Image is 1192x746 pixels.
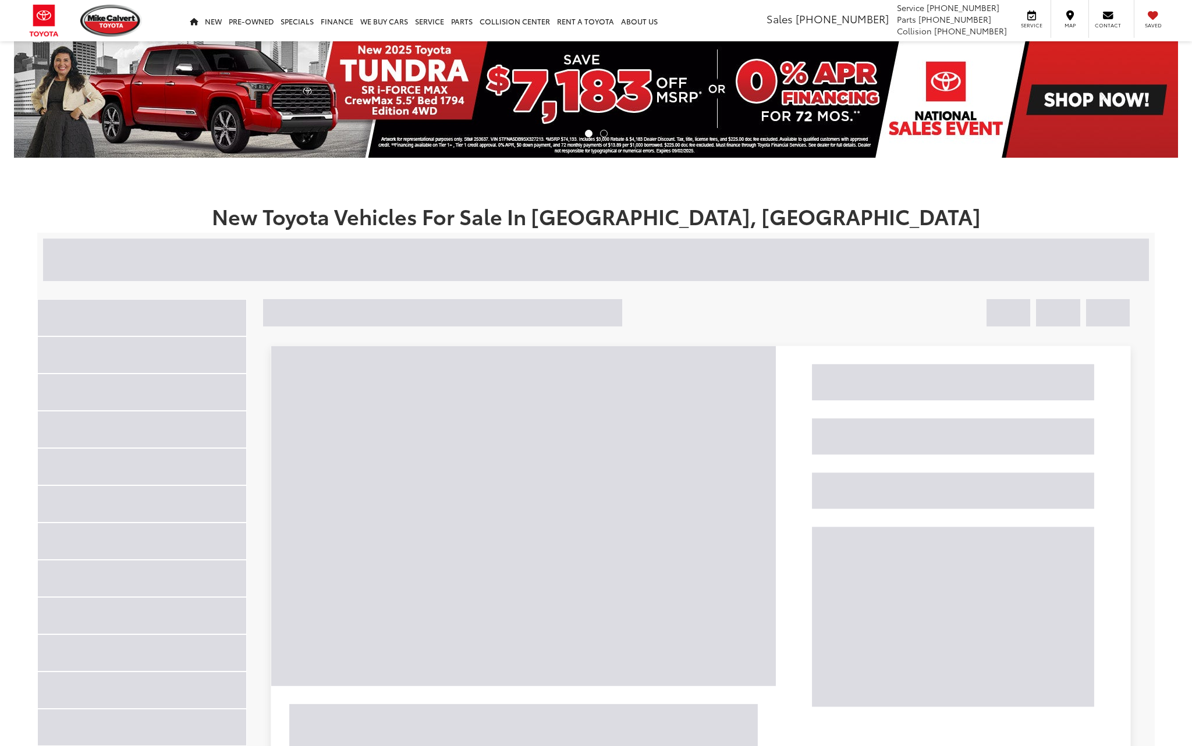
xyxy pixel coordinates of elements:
span: Contact [1095,22,1121,29]
span: [PHONE_NUMBER] [796,11,889,26]
span: Service [1019,22,1045,29]
span: [PHONE_NUMBER] [927,2,999,13]
span: Collision [897,25,932,37]
img: Mike Calvert Toyota [80,5,142,37]
span: [PHONE_NUMBER] [934,25,1007,37]
span: Parts [897,13,916,25]
span: [PHONE_NUMBER] [918,13,991,25]
span: Map [1057,22,1083,29]
span: Sales [767,11,793,26]
img: New 2025 Toyota Tundra [14,41,1178,158]
span: Service [897,2,924,13]
span: Saved [1140,22,1166,29]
